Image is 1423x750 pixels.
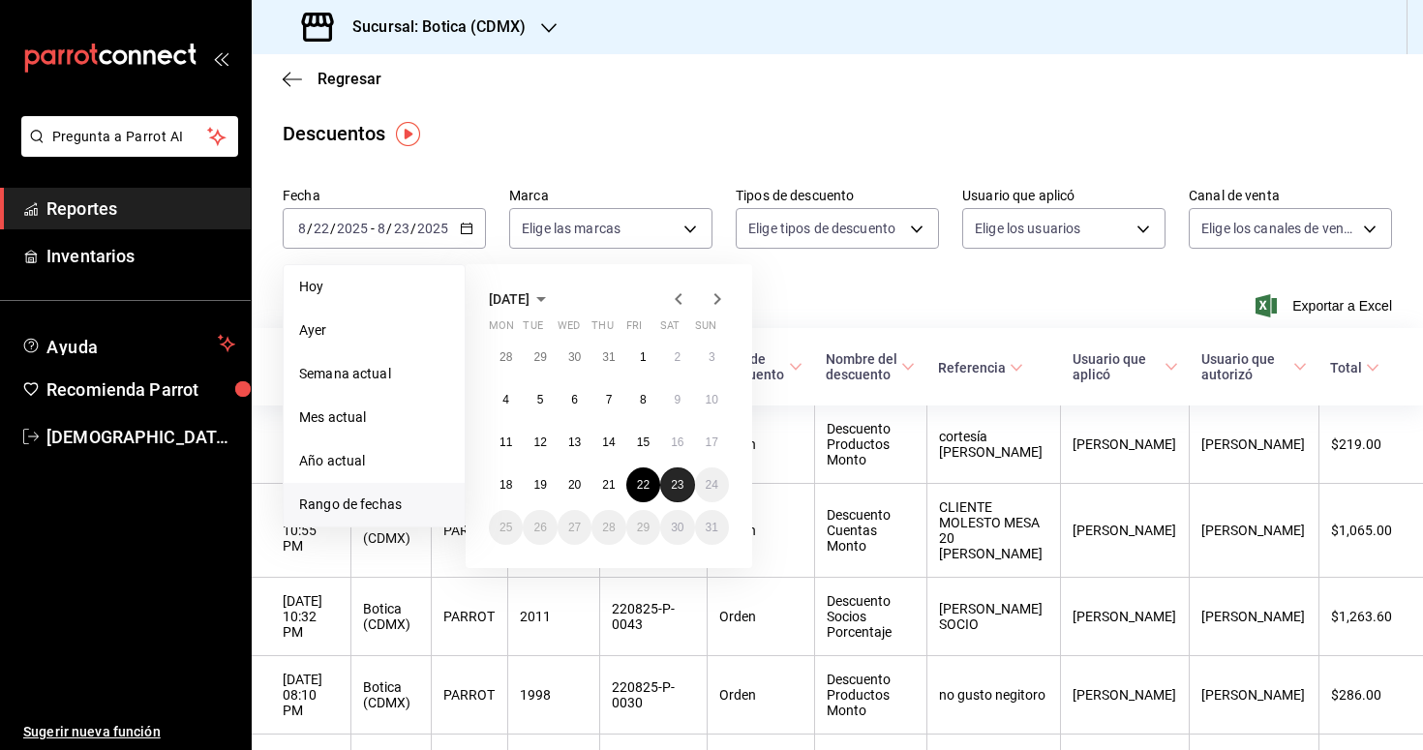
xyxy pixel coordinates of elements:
abbr: August 31, 2025 [706,521,718,534]
button: August 3, 2025 [695,340,729,375]
button: August 1, 2025 [626,340,660,375]
button: Pregunta a Parrot AI [21,116,238,157]
th: $1,263.60 [1318,578,1423,656]
abbr: August 6, 2025 [571,393,578,406]
button: July 28, 2025 [489,340,523,375]
input: -- [393,221,410,236]
span: / [410,221,416,236]
button: August 31, 2025 [695,510,729,545]
abbr: August 16, 2025 [671,435,683,449]
th: Botica (CDMX) [351,578,432,656]
span: Pregunta a Parrot AI [52,127,208,147]
abbr: August 7, 2025 [606,393,613,406]
span: [DEMOGRAPHIC_DATA][PERSON_NAME][DATE] [46,424,235,450]
label: Canal de venta [1189,189,1392,202]
th: 1998 [508,656,600,735]
span: Reportes [46,195,235,222]
div: Descuentos [283,119,385,148]
abbr: August 29, 2025 [637,521,650,534]
abbr: July 30, 2025 [568,350,581,364]
button: August 5, 2025 [523,382,557,417]
button: August 29, 2025 [626,510,660,545]
button: August 27, 2025 [558,510,591,545]
th: [PERSON_NAME] [1190,656,1318,735]
button: August 20, 2025 [558,467,591,502]
button: open_drawer_menu [213,50,228,66]
button: August 26, 2025 [523,510,557,545]
label: Tipos de descuento [736,189,939,202]
abbr: August 5, 2025 [537,393,544,406]
th: 2011 [508,578,600,656]
abbr: August 23, 2025 [671,478,683,492]
button: Exportar a Excel [1259,294,1392,317]
th: [DATE] 11:15 PM [252,405,351,484]
button: August 23, 2025 [660,467,694,502]
abbr: August 3, 2025 [709,350,715,364]
span: Rango de fechas [299,495,449,515]
abbr: August 9, 2025 [674,393,681,406]
th: PARROT [432,578,508,656]
span: Elige los canales de venta [1201,219,1356,238]
button: August 25, 2025 [489,510,523,545]
th: PARROT [432,656,508,735]
img: Tooltip marker [396,122,420,146]
span: / [307,221,313,236]
abbr: July 29, 2025 [533,350,546,364]
span: Regresar [318,70,381,88]
span: Elige los usuarios [975,219,1080,238]
span: Total [1330,360,1379,375]
th: no gusto negitoro [926,656,1061,735]
abbr: August 8, 2025 [640,393,647,406]
th: 220825-P-0030 [600,656,708,735]
th: cortesía [PERSON_NAME] [926,405,1061,484]
button: August 13, 2025 [558,425,591,460]
button: August 17, 2025 [695,425,729,460]
th: Orden [708,578,815,656]
th: Descuento Cuentas Monto [814,484,926,578]
label: Usuario que aplicó [962,189,1166,202]
span: Mes actual [299,407,449,428]
button: August 14, 2025 [591,425,625,460]
abbr: August 20, 2025 [568,478,581,492]
abbr: Wednesday [558,319,580,340]
th: Descuento Socios Porcentaje [814,578,926,656]
input: ---- [416,221,449,236]
label: Fecha [283,189,486,202]
h3: Sucursal: Botica (CDMX) [337,15,526,39]
button: August 28, 2025 [591,510,625,545]
button: July 30, 2025 [558,340,591,375]
a: Pregunta a Parrot AI [14,140,238,161]
button: August 30, 2025 [660,510,694,545]
abbr: August 24, 2025 [706,478,718,492]
button: August 21, 2025 [591,467,625,502]
button: August 15, 2025 [626,425,660,460]
abbr: August 13, 2025 [568,435,581,449]
abbr: Tuesday [523,319,542,340]
th: $1,065.00 [1318,484,1423,578]
button: [DATE] [489,287,553,311]
abbr: August 12, 2025 [533,435,546,449]
th: Descuento Productos Monto [814,656,926,735]
span: / [386,221,392,236]
th: [DATE] 08:10 PM [252,656,351,735]
span: Inventarios [46,243,235,269]
abbr: Sunday [695,319,716,340]
button: Regresar [283,70,381,88]
th: [DATE] 10:55 PM [252,484,351,578]
input: -- [313,221,330,236]
abbr: August 22, 2025 [637,478,650,492]
th: Botica (CDMX) [351,484,432,578]
button: July 29, 2025 [523,340,557,375]
span: Elige tipos de descuento [748,219,895,238]
abbr: August 11, 2025 [500,435,512,449]
input: -- [377,221,386,236]
abbr: August 18, 2025 [500,478,512,492]
span: Ayuda [46,332,210,355]
abbr: Monday [489,319,514,340]
button: August 12, 2025 [523,425,557,460]
abbr: August 10, 2025 [706,393,718,406]
abbr: August 15, 2025 [637,435,650,449]
span: Recomienda Parrot [46,376,235,403]
span: / [330,221,336,236]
